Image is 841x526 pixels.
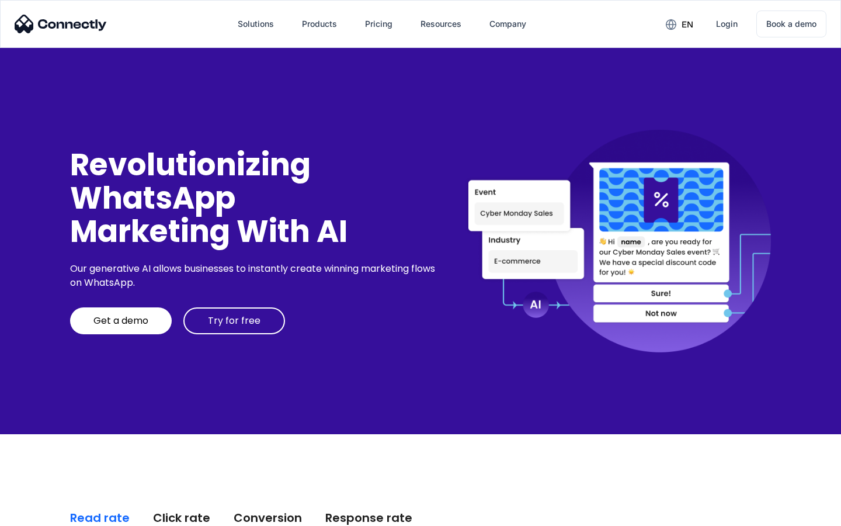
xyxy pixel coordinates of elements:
a: Try for free [183,307,285,334]
div: Pricing [365,16,392,32]
a: Get a demo [70,307,172,334]
ul: Language list [23,506,70,522]
div: Our generative AI allows businesses to instantly create winning marketing flows on WhatsApp. [70,262,439,290]
a: Book a demo [756,11,826,37]
div: Resources [420,16,461,32]
div: Conversion [234,510,302,526]
img: Connectly Logo [15,15,107,33]
aside: Language selected: English [12,506,70,522]
div: Try for free [208,315,260,327]
div: Company [489,16,526,32]
div: Login [716,16,738,32]
div: Read rate [70,510,130,526]
div: en [682,16,693,33]
div: Get a demo [93,315,148,327]
a: Login [707,10,747,38]
div: Click rate [153,510,210,526]
div: Products [302,16,337,32]
a: Pricing [356,10,402,38]
div: Response rate [325,510,412,526]
div: Revolutionizing WhatsApp Marketing With AI [70,148,439,248]
div: Solutions [238,16,274,32]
